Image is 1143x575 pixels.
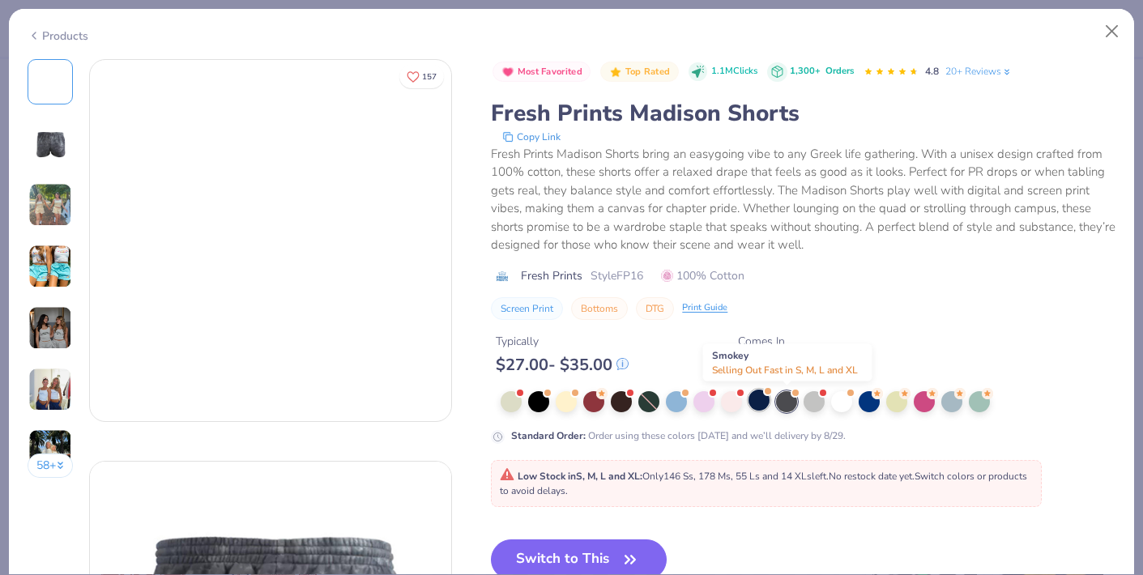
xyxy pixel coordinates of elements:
[511,428,846,443] div: Order using these colors [DATE] and we’ll delivery by 8/29.
[500,470,1027,497] span: Only 146 Ss, 178 Ms, 55 Ls and 14 XLs left. Switch colors or products to avoid delays.
[422,73,437,81] span: 157
[682,301,727,315] div: Print Guide
[703,344,872,381] div: Smokey
[636,297,674,320] button: DTG
[491,145,1115,254] div: Fresh Prints Madison Shorts bring an easygoing vibe to any Greek life gathering. With a unisex de...
[925,65,939,78] span: 4.8
[825,65,854,77] span: Orders
[493,62,591,83] button: Badge Button
[31,124,70,163] img: Back
[28,429,72,473] img: User generated content
[28,245,72,288] img: User generated content
[497,129,565,145] button: copy to clipboard
[738,333,785,350] div: Comes In
[661,267,744,284] span: 100% Cotton
[496,355,629,375] div: $ 27.00 - $ 35.00
[28,306,72,350] img: User generated content
[945,64,1013,79] a: 20+ Reviews
[28,183,72,227] img: User generated content
[790,65,854,79] div: 1,300+
[571,297,628,320] button: Bottoms
[625,67,671,76] span: Top Rated
[1097,16,1128,47] button: Close
[711,65,757,79] span: 1.1M Clicks
[829,470,915,483] span: No restock date yet.
[28,368,72,411] img: User generated content
[28,28,88,45] div: Products
[491,270,513,283] img: brand logo
[600,62,678,83] button: Badge Button
[518,470,642,483] strong: Low Stock in S, M, L and XL :
[491,98,1115,129] div: Fresh Prints Madison Shorts
[864,59,919,85] div: 4.8 Stars
[28,454,74,478] button: 58+
[591,267,643,284] span: Style FP16
[609,66,622,79] img: Top Rated sort
[521,267,582,284] span: Fresh Prints
[712,364,858,377] span: Selling Out Fast in S, M, L and XL
[511,429,586,442] strong: Standard Order :
[399,65,444,88] button: Like
[518,67,582,76] span: Most Favorited
[501,66,514,79] img: Most Favorited sort
[496,333,629,350] div: Typically
[491,297,563,320] button: Screen Print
